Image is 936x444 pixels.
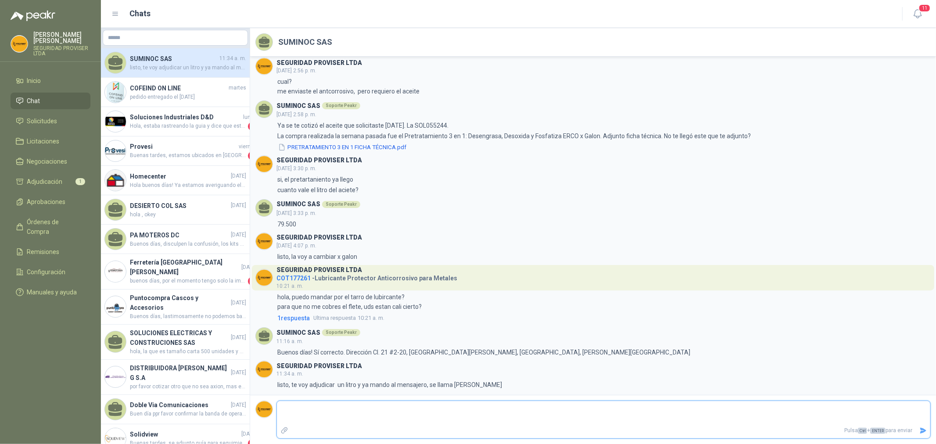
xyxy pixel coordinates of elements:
[11,72,90,89] a: Inicio
[105,261,126,282] img: Company Logo
[11,173,90,190] a: Adjudicación1
[101,78,250,107] a: Company LogoCOFEIND ON LINEmartespedido entregado el [DATE]
[276,364,362,369] h3: SEGURIDAD PROVISER LTDA
[278,36,332,48] h2: SUMINOC SAS
[241,430,257,438] span: [DATE]
[277,219,296,229] p: 79.500
[276,235,362,240] h3: SEGURIDAD PROVISER LTDA
[27,76,41,86] span: Inicio
[27,177,63,186] span: Adjudicación
[130,363,229,383] h4: DISTRIBUIDORA [PERSON_NAME] G S.A
[11,243,90,260] a: Remisiones
[130,328,229,347] h4: SOLUCIONES ELECTRICAS Y CONSTRUCIONES SAS
[101,107,250,136] a: Company LogoSoluciones Industriales D&DlunesHola, estaba rastreando la guia y dice que esta en re...
[219,54,246,63] span: 11:34 a. m.
[256,233,273,250] img: Company Logo
[277,77,420,96] p: cual? me enviaste el antcorrosivo, pero requiero el aceite
[130,400,229,410] h4: Doble Via Comunicaciones
[870,428,886,434] span: ENTER
[101,395,250,424] a: Doble Via Comunicaciones[DATE]Buen día ppr favor confirmar la banda de operación en la que requie...
[231,299,246,307] span: [DATE]
[105,140,126,161] img: Company Logo
[256,361,273,378] img: Company Logo
[130,151,246,160] span: Buenas tardes, estamos ubicados en [GEOGRAPHIC_DATA]. Cinta reflectiva: Algodón 35% Poliéster 65%...
[256,269,273,286] img: Company Logo
[313,314,384,322] span: 10:21 a. m.
[130,410,246,418] span: Buen día ppr favor confirmar la banda de operación en la que requieren los radios UHF o VHF
[130,230,229,240] h4: PA MOTEROS DC
[11,93,90,109] a: Chat
[130,122,246,131] span: Hola, estaba rastreando la guia y dice que esta en reparto
[276,210,316,216] span: [DATE] 3:33 p. m.
[229,84,246,92] span: martes
[11,193,90,210] a: Aprobaciones
[11,214,90,240] a: Órdenes de Compra
[277,175,353,184] p: si, el pretartaniento ya llego
[105,82,126,103] img: Company Logo
[11,36,28,52] img: Company Logo
[27,267,66,277] span: Configuración
[130,293,229,312] h4: Puntocompra Cascos y Accesorios
[858,428,867,434] span: Ctrl
[130,347,246,356] span: hola, la que es tamaño carta 500 unidades y una tamaño cartelera
[276,104,320,108] h3: SUMINOC SAS
[231,333,246,342] span: [DATE]
[27,116,57,126] span: Solicitudes
[276,313,931,323] a: 1respuestaUltima respuesta10:21 a. m.
[248,277,257,286] span: 1
[27,136,60,146] span: Licitaciones
[277,131,751,141] p: La compra realizada la semana pasada fue el Pretratamiento 3 en 1: Desengrasa, Desoxida y Fosfati...
[130,64,246,72] span: listo, te voy adjudicar un litro y ya mando al mensajero, se llama [PERSON_NAME]
[11,284,90,301] a: Manuales y ayuda
[130,258,240,277] h4: Ferretería [GEOGRAPHIC_DATA][PERSON_NAME]
[256,58,273,75] img: Company Logo
[130,181,246,190] span: Hola buenos días! Ya estamos averiguando el estado y les confirmamos apenas sepamos.
[101,254,250,290] a: Company LogoFerretería [GEOGRAPHIC_DATA][PERSON_NAME][DATE]buenos días, por el momento tengo solo...
[11,264,90,280] a: Configuración
[231,172,246,180] span: [DATE]
[27,96,40,106] span: Chat
[101,166,250,195] a: Company LogoHomecenter[DATE]Hola buenos días! Ya estamos averiguando el estado y les confirmamos ...
[27,287,77,297] span: Manuales y ayuda
[239,143,257,151] span: viernes
[130,93,246,101] span: pedido entregado el [DATE]
[276,330,320,335] h3: SUMINOC SAS
[277,313,310,323] span: 1 respuesta
[130,142,237,151] h4: Provesi
[276,371,303,377] span: 11:34 a. m.
[322,329,360,336] div: Soporte Peakr
[256,156,273,172] img: Company Logo
[256,401,273,418] img: Company Logo
[241,263,257,272] span: [DATE]
[130,83,227,93] h4: COFEIND ON LINE
[130,7,151,20] h1: Chats
[276,243,316,249] span: [DATE] 4:07 p. m.
[277,380,502,390] p: listo, te voy adjudicar un litro y ya mando al mensajero, se llama [PERSON_NAME]
[277,347,690,357] p: Buenos días! Sí correcto. Dirección Cl. 21 #2-20, [GEOGRAPHIC_DATA][PERSON_NAME], [GEOGRAPHIC_DAT...
[130,201,229,211] h4: DESIERTO COL SAS
[101,136,250,166] a: Company LogoProvesiviernesBuenas tardes, estamos ubicados en [GEOGRAPHIC_DATA]. Cinta reflectiva:...
[276,68,316,74] span: [DATE] 2:56 p. m.
[130,430,240,439] h4: Solidview
[101,325,250,360] a: SOLUCIONES ELECTRICAS Y CONSTRUCIONES SAS[DATE]hola, la que es tamaño carta 500 unidades y una ta...
[27,247,60,257] span: Remisiones
[101,290,250,325] a: Company LogoPuntocompra Cascos y Accesorios[DATE]Buenos días, lastimosamente no podemos bajar más...
[101,225,250,254] a: PA MOTEROS DC[DATE]Buenos días, disculpen la confusión, los kits se encuentran en [GEOGRAPHIC_DAT...
[277,252,357,261] p: listo, la voy a cambiar x galon
[248,122,257,131] span: 1
[231,369,246,377] span: [DATE]
[918,4,931,12] span: 11
[276,283,303,289] span: 10:21 a. m.
[33,46,90,56] p: SEGURIDAD PROVISER LTDA
[276,202,320,207] h3: SUMINOC SAS
[243,113,257,122] span: lunes
[130,54,218,64] h4: SUMINOC SAS
[130,240,246,248] span: Buenos días, disculpen la confusión, los kits se encuentran en [GEOGRAPHIC_DATA], se hace el enví...
[130,112,241,122] h4: Soluciones Industriales D&D
[276,111,316,118] span: [DATE] 2:58 p. m.
[322,102,360,109] div: Soporte Peakr
[231,401,246,409] span: [DATE]
[130,172,229,181] h4: Homecenter
[27,157,68,166] span: Negociaciones
[276,165,316,172] span: [DATE] 3:30 p. m.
